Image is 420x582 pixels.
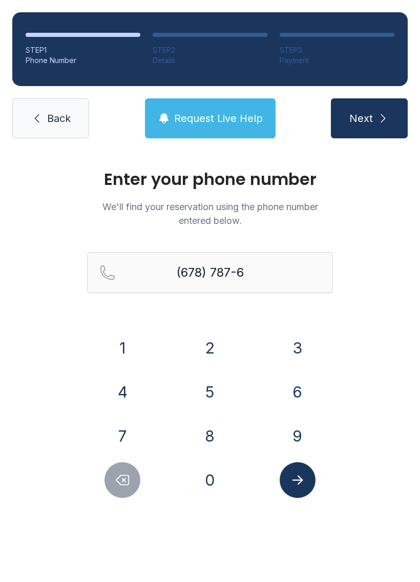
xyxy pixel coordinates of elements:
button: 3 [280,330,316,366]
span: Next [349,111,373,126]
button: 9 [280,418,316,454]
h1: Enter your phone number [87,171,333,188]
button: 2 [192,330,228,366]
input: Reservation phone number [87,252,333,293]
span: Back [47,111,71,126]
div: STEP 3 [280,45,394,55]
button: 6 [280,374,316,410]
div: Phone Number [26,55,140,66]
button: Delete number [104,462,140,498]
button: 8 [192,418,228,454]
button: Submit lookup form [280,462,316,498]
div: Payment [280,55,394,66]
button: 7 [104,418,140,454]
div: Details [153,55,267,66]
div: STEP 2 [153,45,267,55]
p: We'll find your reservation using the phone number entered below. [87,200,333,227]
span: Request Live Help [174,111,263,126]
button: 5 [192,374,228,410]
button: 0 [192,462,228,498]
div: STEP 1 [26,45,140,55]
button: 4 [104,374,140,410]
button: 1 [104,330,140,366]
